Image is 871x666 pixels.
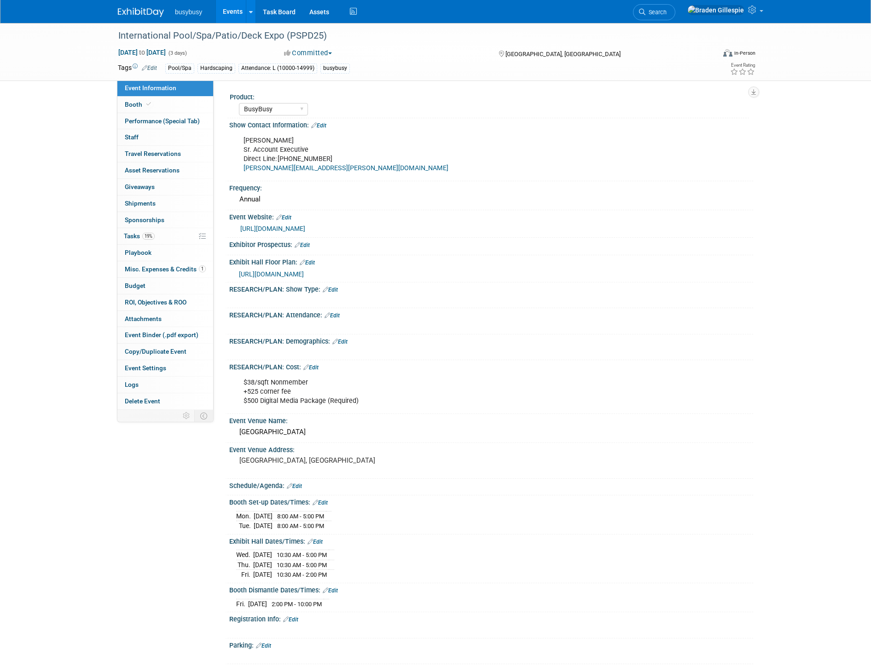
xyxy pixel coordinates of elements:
div: Exhibit Hall Floor Plan: [229,255,753,267]
span: 2:00 PM - 10:00 PM [272,601,322,608]
a: [PERSON_NAME][EMAIL_ADDRESS][PERSON_NAME][DOMAIN_NAME] [244,164,448,172]
td: Fri. [236,570,253,580]
a: Edit [295,242,310,248]
a: Edit [256,643,271,649]
span: Booth [125,101,153,108]
a: Edit [303,364,319,371]
div: busybusy [320,63,350,73]
button: Committed [281,48,336,58]
div: Schedule/Agenda: [229,479,753,491]
div: Annual [236,192,746,207]
span: Performance (Special Tab) [125,117,200,125]
span: 8:00 AM - 5:00 PM [277,513,324,520]
a: Staff [117,129,213,145]
span: Asset Reservations [125,166,180,174]
a: Giveaways [117,179,213,195]
i: Booth reservation complete [146,102,151,107]
div: Event Venue Address: [229,443,753,454]
a: Attachments [117,311,213,327]
img: Braden Gillespie [687,5,744,15]
div: Attendance: L (10000-14999) [238,63,317,73]
span: Sponsorships [125,216,164,224]
a: Delete Event [117,393,213,409]
td: [DATE] [253,560,272,570]
div: In-Person [734,50,755,57]
span: Misc. Expenses & Credits [125,265,206,273]
div: RESEARCH/PLAN: Attendance: [229,308,753,320]
div: Event Venue Name: [229,414,753,425]
div: $38/sqft Nonmember +525 corner fee $500 Digital Media Package (Required) [237,373,652,410]
a: [URL][DOMAIN_NAME] [240,225,305,232]
td: Mon. [236,511,254,521]
div: Pool/Spa [165,63,194,73]
span: Travel Reservations [125,150,181,157]
td: [DATE] [253,550,272,560]
div: Show Contact Information: [229,118,753,130]
td: Thu. [236,560,253,570]
span: Search [645,9,667,16]
a: Travel Reservations [117,146,213,162]
img: Format-Inperson.png [723,49,732,57]
img: ExhibitDay [118,8,164,17]
div: [PERSON_NAME] Sr. Account Executive Direct Line: [PHONE_NUMBER] [237,132,652,178]
span: Playbook [125,249,151,256]
span: 8:00 AM - 5:00 PM [277,522,324,529]
div: Product: [230,90,749,102]
span: Tasks [124,232,155,240]
div: RESEARCH/PLAN: Cost: [229,360,753,372]
a: Edit [323,287,338,293]
a: Edit [300,259,315,266]
td: Tue. [236,521,254,531]
td: [DATE] [254,511,273,521]
span: 19% [142,233,155,240]
span: to [138,49,146,56]
span: 10:30 AM - 5:00 PM [277,551,327,558]
a: Edit [332,339,348,345]
span: (3 days) [168,50,187,56]
div: Registration Info: [229,612,753,624]
td: [DATE] [254,521,273,531]
span: Event Settings [125,364,166,372]
a: Misc. Expenses & Credits1 [117,261,213,277]
span: Logs [125,381,139,388]
span: Delete Event [125,397,160,405]
div: Event Rating [730,63,755,68]
a: Edit [325,312,340,319]
a: Shipments [117,195,213,212]
span: Copy/Duplicate Event [125,348,186,355]
a: Event Information [117,80,213,96]
span: 1 [199,265,206,272]
span: Shipments [125,200,156,207]
span: [GEOGRAPHIC_DATA], [GEOGRAPHIC_DATA] [505,51,621,57]
a: Search [633,4,675,20]
a: Edit [308,539,323,545]
div: [GEOGRAPHIC_DATA] [236,425,746,439]
span: Staff [125,133,139,141]
a: Edit [276,214,291,221]
a: Edit [283,616,298,623]
td: Personalize Event Tab Strip [179,410,195,422]
span: 10:30 AM - 2:00 PM [277,571,327,578]
a: ROI, Objectives & ROO [117,294,213,310]
a: Sponsorships [117,212,213,228]
span: Event Information [125,84,176,92]
a: Performance (Special Tab) [117,113,213,129]
td: [DATE] [253,570,272,580]
span: Attachments [125,315,162,322]
a: Budget [117,278,213,294]
div: Hardscaping [197,63,235,73]
a: Logs [117,377,213,393]
td: [DATE] [248,599,267,609]
div: Event Website: [229,210,753,222]
div: RESEARCH/PLAN: Show Type: [229,282,753,294]
a: Event Binder (.pdf export) [117,327,213,343]
div: Exhibitor Prospectus: [229,238,753,250]
a: Asset Reservations [117,162,213,178]
div: Exhibit Hall Dates/Times: [229,534,753,546]
span: busybusy [175,8,202,16]
div: Event Format [661,48,755,62]
span: Giveaways [125,183,155,190]
td: Tags [118,63,157,74]
span: [DATE] [DATE] [118,48,166,57]
div: Parking: [229,638,753,650]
